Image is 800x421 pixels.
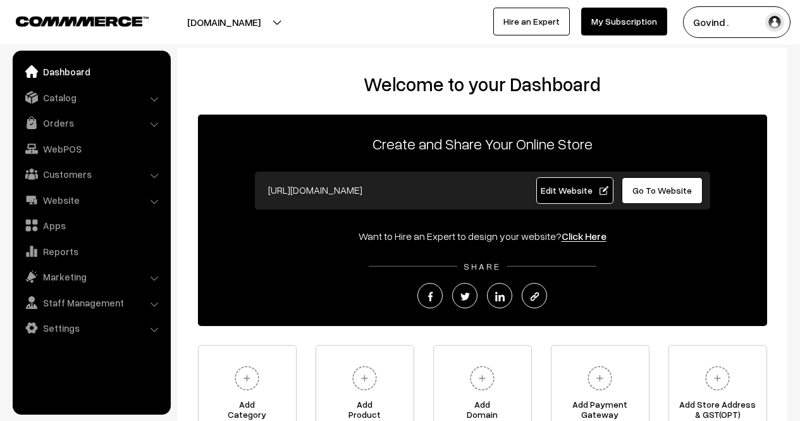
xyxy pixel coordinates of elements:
a: My Subscription [581,8,667,35]
a: Marketing [16,265,166,288]
img: plus.svg [582,361,617,396]
span: Edit Website [541,185,608,196]
p: Create and Share Your Online Store [198,132,767,155]
a: Website [16,189,166,211]
a: Reports [16,240,166,263]
a: Go To Website [622,177,703,204]
span: Go To Website [632,185,692,196]
img: plus.svg [700,361,735,396]
span: SHARE [457,261,507,272]
h2: Welcome to your Dashboard [190,73,775,96]
a: Apps [16,214,166,237]
a: Dashboard [16,60,166,83]
a: Settings [16,317,166,339]
a: Staff Management [16,291,166,314]
img: plus.svg [465,361,500,396]
a: Orders [16,111,166,134]
img: plus.svg [347,361,382,396]
a: COMMMERCE [16,13,126,28]
a: WebPOS [16,137,166,160]
img: plus.svg [230,361,264,396]
button: Govind . [683,6,791,38]
img: COMMMERCE [16,16,149,26]
a: Click Here [562,230,606,242]
a: Catalog [16,86,166,109]
button: [DOMAIN_NAME] [143,6,305,38]
a: Customers [16,163,166,185]
a: Edit Website [536,177,613,204]
img: user [765,13,784,32]
a: Hire an Expert [493,8,570,35]
div: Want to Hire an Expert to design your website? [198,229,767,244]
